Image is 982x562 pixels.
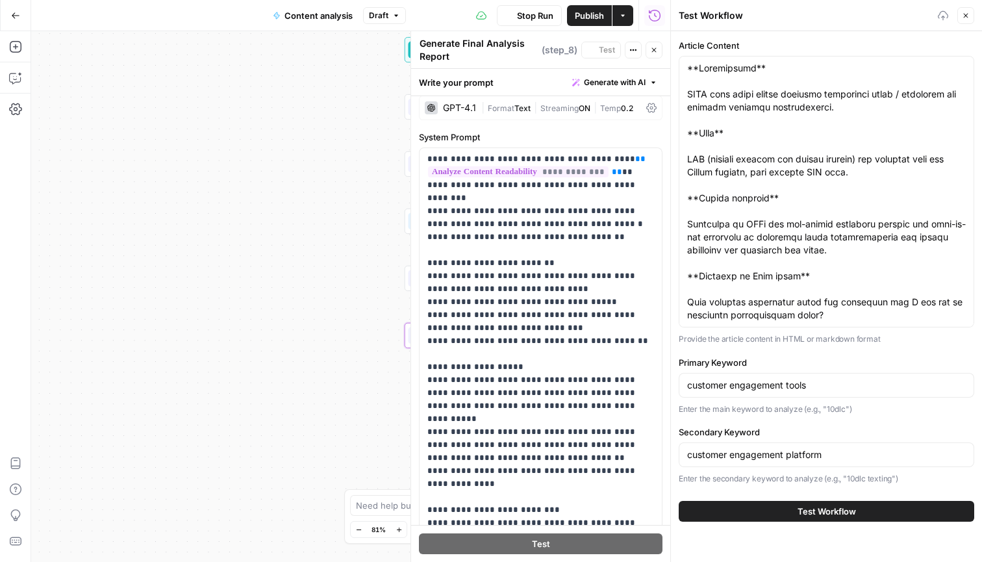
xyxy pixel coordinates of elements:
[567,5,612,26] button: Publish
[532,537,550,550] span: Test
[579,103,590,113] span: ON
[284,9,353,22] span: Content analysis
[481,101,488,114] span: |
[621,103,633,113] span: 0.2
[419,131,662,144] label: System Prompt
[371,524,386,535] span: 81%
[369,10,388,21] span: Draft
[540,103,579,113] span: Streaming
[679,426,974,439] label: Secondary Keyword
[679,333,974,346] p: Provide the article content in HTML or markdown format
[411,69,670,96] div: Write your prompt
[679,356,974,369] label: Primary Keyword
[600,103,621,113] span: Temp
[679,39,974,52] label: Article Content
[798,505,856,518] span: Test Workflow
[443,103,476,112] div: GPT-4.1
[599,44,615,56] span: Test
[514,103,531,113] span: Text
[581,42,621,58] button: Test
[679,403,974,416] p: Enter the main keyword to analyze (e.g., "10dlc")
[575,9,604,22] span: Publish
[679,501,974,522] button: Test Workflow
[590,101,600,114] span: |
[265,5,360,26] button: Content analysis
[531,101,540,114] span: |
[488,103,514,113] span: Format
[584,77,646,88] span: Generate with AI
[497,5,562,26] button: Stop Run
[419,533,662,554] button: Test
[542,44,577,57] span: ( step_8 )
[363,7,406,24] button: Draft
[517,9,553,22] span: Stop Run
[679,472,974,485] p: Enter the secondary keyword to analyze (e.g., "10dlc texting")
[420,37,538,63] textarea: Generate Final Analysis Report
[567,74,662,91] button: Generate with AI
